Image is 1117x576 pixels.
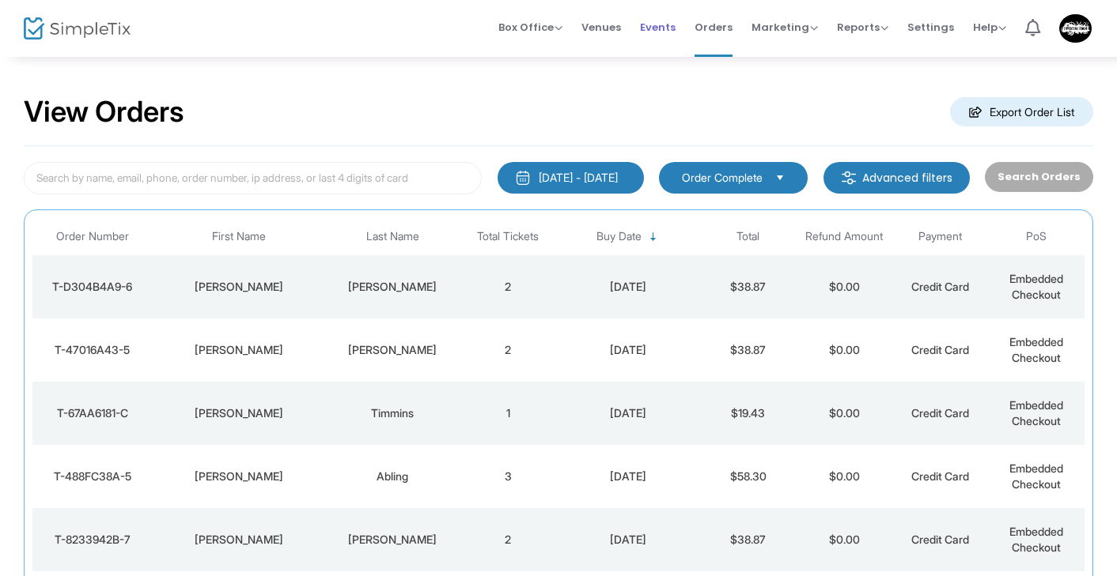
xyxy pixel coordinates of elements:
[329,469,456,484] div: Abling
[640,7,676,47] span: Events
[1009,525,1063,554] span: Embedded Checkout
[157,532,322,548] div: Mikayla
[769,169,791,186] button: Select
[911,280,969,293] span: Credit Card
[596,230,642,243] span: Buy Date
[700,445,796,508] td: $58.30
[700,318,796,382] td: $38.87
[682,170,763,186] span: Order Complete
[498,162,644,194] button: [DATE] - [DATE]
[797,255,892,318] td: $0.00
[1009,272,1063,301] span: Embedded Checkout
[36,532,149,548] div: T-8233942B-7
[329,405,456,421] div: Timmins
[950,97,1093,126] m-button: Export Order List
[1026,230,1047,243] span: PoS
[366,230,419,243] span: Last Name
[1009,335,1063,364] span: Embedded Checkout
[911,533,969,546] span: Credit Card
[700,508,796,571] td: $38.87
[460,218,555,255] th: Total Tickets
[797,318,892,382] td: $0.00
[36,342,149,358] div: T-47016A43-5
[157,342,322,358] div: Pablo
[911,406,969,420] span: Credit Card
[700,382,796,445] td: $19.43
[460,508,555,571] td: 2
[560,279,696,295] div: 9/16/2025
[797,508,892,571] td: $0.00
[157,279,322,295] div: Jaime
[36,469,149,484] div: T-488FC38A-5
[824,162,970,194] m-button: Advanced filters
[560,342,696,358] div: 9/15/2025
[24,95,184,130] h2: View Orders
[460,445,555,508] td: 3
[539,170,618,186] div: [DATE] - [DATE]
[329,532,456,548] div: Krueger
[560,532,696,548] div: 9/14/2025
[797,218,892,255] th: Refund Amount
[36,405,149,421] div: T-67AA6181-C
[797,445,892,508] td: $0.00
[56,230,129,243] span: Order Number
[24,162,482,194] input: Search by name, email, phone, order number, ip address, or last 4 digits of card
[157,469,322,484] div: Amy
[329,342,456,358] div: Barreto
[973,20,1006,35] span: Help
[911,343,969,356] span: Credit Card
[837,20,888,35] span: Reports
[1009,398,1063,427] span: Embedded Checkout
[907,7,954,47] span: Settings
[695,7,733,47] span: Orders
[841,170,857,186] img: filter
[36,279,149,295] div: T-D304B4A9-6
[581,7,621,47] span: Venues
[700,218,796,255] th: Total
[157,405,322,421] div: Tatiana
[647,231,660,243] span: Sortable
[560,469,696,484] div: 9/15/2025
[498,20,562,35] span: Box Office
[700,255,796,318] td: $38.87
[560,405,696,421] div: 9/15/2025
[329,279,456,295] div: Jones
[752,20,818,35] span: Marketing
[1009,461,1063,491] span: Embedded Checkout
[460,318,555,382] td: 2
[515,170,531,186] img: monthly
[460,255,555,318] td: 2
[797,382,892,445] td: $0.00
[911,469,969,483] span: Credit Card
[460,382,555,445] td: 1
[918,230,962,243] span: Payment
[212,230,266,243] span: First Name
